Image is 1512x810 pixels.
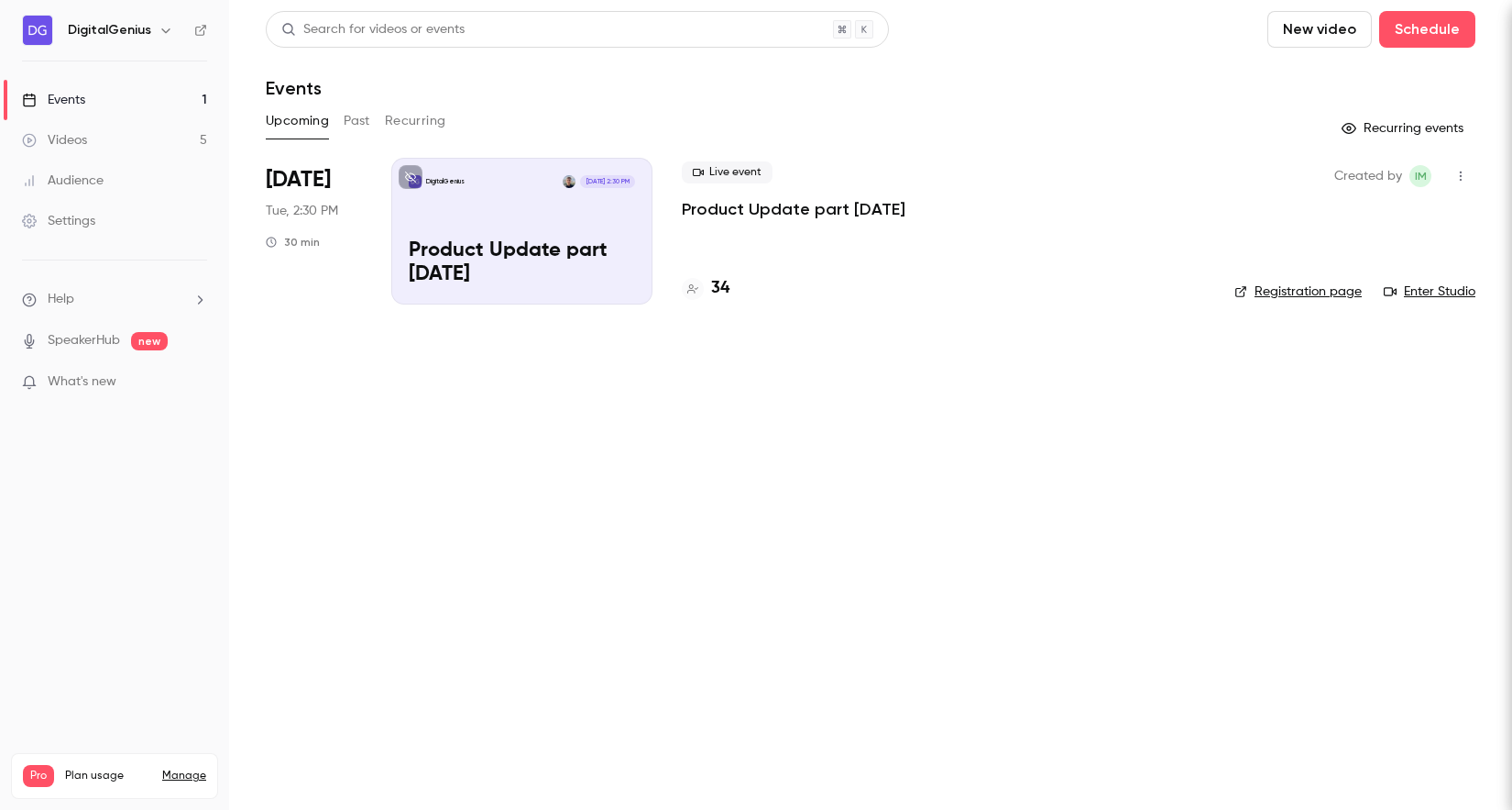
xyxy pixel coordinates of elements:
[1384,283,1475,301] a: Enter Studio
[22,91,85,109] div: Events
[22,131,87,150] div: Videos
[682,198,905,220] a: Product Update part [DATE]
[22,172,104,190] div: Audience
[1267,11,1372,48] button: New video
[1333,114,1475,143] button: Recurring events
[344,106,370,136] button: Past
[563,175,575,188] img: Attila Brozik
[162,769,206,783] a: Manage
[580,175,634,188] span: [DATE] 2:30 PM
[48,372,116,392] span: What's new
[266,235,320,250] div: 30 min
[48,331,120,350] a: SpeakerHub
[385,106,446,136] button: Recurring
[426,177,465,186] p: DigitalGenius
[65,769,151,783] span: Plan usage
[409,239,635,287] p: Product Update part [DATE]
[1379,11,1475,48] button: Schedule
[1415,165,1427,187] span: IM
[682,161,772,183] span: Live event
[266,165,331,194] span: [DATE]
[1334,165,1402,187] span: Created by
[281,20,465,39] div: Search for videos or events
[391,158,652,305] a: Product Update part 2 - August 2025DigitalGeniusAttila Brozik[DATE] 2:30 PMProduct Update part [D...
[22,290,207,309] li: help-dropdown-opener
[68,21,151,39] h6: DigitalGenius
[48,290,74,309] span: Help
[23,16,52,45] img: DigitalGenius
[682,276,729,301] a: 34
[131,332,168,350] span: new
[1234,283,1362,301] a: Registration page
[266,77,322,99] h1: Events
[1409,165,1431,187] span: Iain Moss
[266,202,338,220] span: Tue, 2:30 PM
[266,158,362,305] div: Aug 12 Tue, 2:30 PM (Europe/London)
[266,106,329,136] button: Upcoming
[22,212,95,230] div: Settings
[711,276,729,301] h4: 34
[23,765,54,787] span: Pro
